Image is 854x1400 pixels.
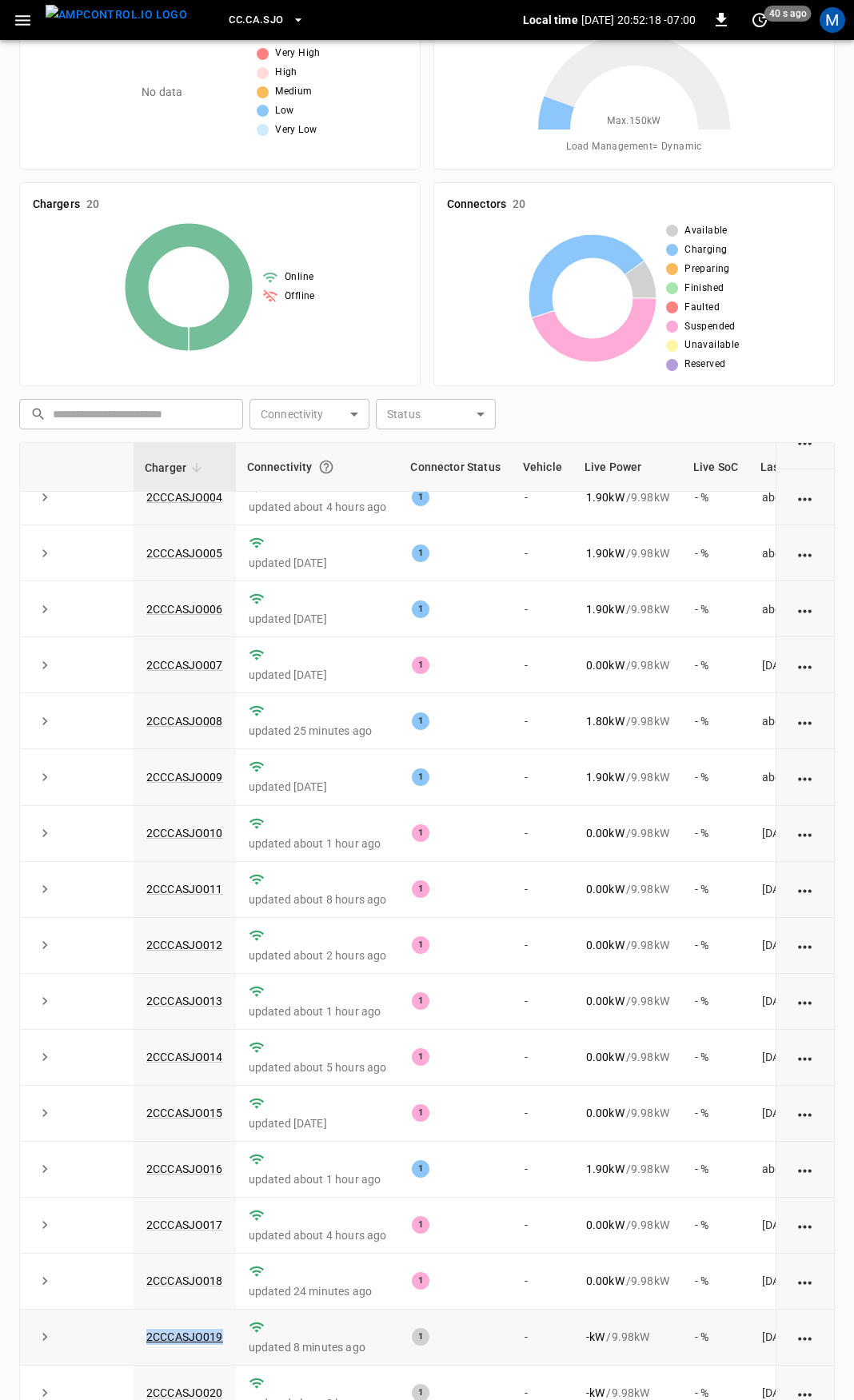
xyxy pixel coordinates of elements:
span: Max. 150 kW [607,114,661,130]
span: Load Management = Dynamic [566,139,702,155]
div: 1 [412,824,429,842]
p: 0.00 kW [586,1049,625,1065]
div: 1 [412,1048,429,1066]
div: / 9.98 kW [586,1217,669,1233]
h6: Connectors [447,196,506,213]
span: Available [684,223,728,239]
div: / 9.98 kW [586,657,669,673]
div: / 9.98 kW [586,881,669,897]
p: 1.90 kW [586,601,625,617]
td: - % [682,1198,749,1254]
div: action cell options [796,1273,816,1289]
div: / 9.98 kW [586,1329,669,1345]
div: action cell options [796,1329,816,1345]
p: 0.00 kW [586,937,625,953]
p: 0.00 kW [586,825,625,841]
p: updated about 2 hours ago [249,947,387,963]
a: 2CCCASJO005 [146,547,223,560]
a: 2CCCASJO011 [146,883,223,895]
p: 0.00 kW [586,1105,625,1121]
td: - [512,806,573,862]
div: action cell options [796,937,816,953]
h6: 20 [86,196,99,213]
div: 1 [412,936,429,954]
td: - % [682,469,749,525]
button: expand row [33,765,57,789]
div: action cell options [796,1217,816,1233]
p: 0.00 kW [586,881,625,897]
td: - [512,693,573,749]
div: / 9.98 kW [586,937,669,953]
a: 2CCCASJO019 [146,1330,223,1343]
p: 0.00 kW [586,993,625,1009]
div: 1 [412,1272,429,1290]
div: 1 [412,1160,429,1178]
div: action cell options [796,1161,816,1177]
p: updated about 4 hours ago [249,499,387,515]
div: action cell options [796,713,816,729]
p: 1.80 kW [586,713,625,729]
div: profile-icon [820,7,845,33]
a: 2CCCASJO013 [146,995,223,1007]
button: expand row [33,1325,57,1349]
div: / 9.98 kW [586,769,669,785]
div: action cell options [796,881,816,897]
div: action cell options [796,433,816,449]
p: updated 25 minutes ago [249,723,387,739]
a: 2CCCASJO010 [146,827,223,840]
div: / 9.98 kW [586,1049,669,1065]
p: updated 24 minutes ago [249,1283,387,1299]
span: Online [285,269,313,285]
span: Very High [275,46,321,62]
div: action cell options [796,545,816,561]
button: expand row [33,1213,57,1237]
img: ampcontrol.io logo [46,5,187,25]
button: expand row [33,1157,57,1181]
td: - % [682,862,749,918]
button: expand row [33,1101,57,1125]
p: updated about 5 hours ago [249,1059,387,1075]
p: updated about 1 hour ago [249,1171,387,1187]
button: expand row [33,989,57,1013]
td: - % [682,637,749,693]
button: expand row [33,709,57,733]
div: / 9.98 kW [586,1273,669,1289]
a: 2CCCASJO008 [146,715,223,728]
button: expand row [33,597,57,621]
span: Charger [145,458,207,477]
a: 2CCCASJO009 [146,771,223,784]
th: Live SoC [682,443,749,492]
th: Live Power [573,443,682,492]
p: 0.00 kW [586,657,625,673]
div: action cell options [796,1049,816,1065]
a: 2CCCASJO015 [146,1107,223,1119]
div: 1 [412,1328,429,1346]
span: Offline [285,289,315,305]
button: set refresh interval [747,7,772,33]
button: expand row [33,821,57,845]
span: Very Low [275,122,317,138]
div: 1 [412,992,429,1010]
div: / 9.98 kW [586,489,669,505]
p: 0.00 kW [586,1273,625,1289]
td: - % [682,581,749,637]
span: Reserved [684,357,725,373]
div: 1 [412,600,429,618]
p: No data [142,84,182,101]
span: Preparing [684,261,730,277]
td: - % [682,806,749,862]
td: - [512,525,573,581]
td: - % [682,1030,749,1086]
div: action cell options [796,489,816,505]
p: 1.90 kW [586,1161,625,1177]
div: Connectivity [247,453,389,481]
p: updated about 4 hours ago [249,1227,387,1243]
p: - kW [586,1329,605,1345]
div: 1 [412,880,429,898]
td: - % [682,1310,749,1366]
div: / 9.98 kW [586,1161,669,1177]
td: - [512,637,573,693]
span: Charging [684,242,727,258]
p: updated [DATE] [249,555,387,571]
a: 2CCCASJO014 [146,1051,223,1063]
